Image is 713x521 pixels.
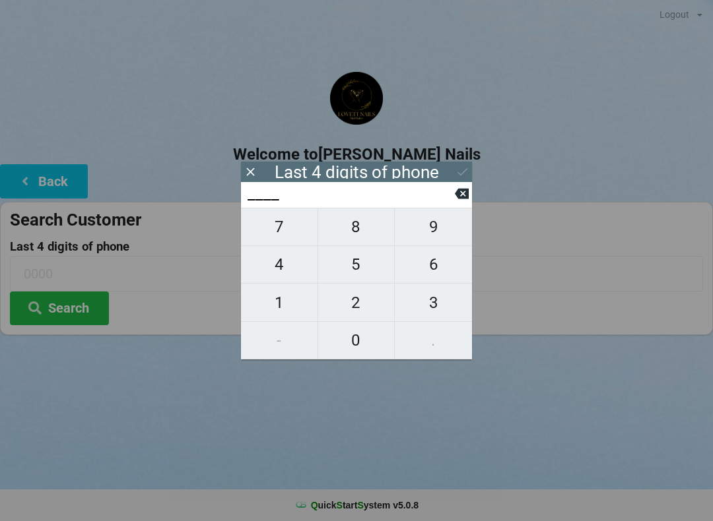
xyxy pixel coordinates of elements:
[395,284,472,321] button: 3
[241,213,318,241] span: 7
[241,251,318,278] span: 4
[241,289,318,317] span: 1
[395,208,472,246] button: 9
[395,289,472,317] span: 3
[318,326,395,354] span: 0
[318,213,395,241] span: 8
[318,284,395,321] button: 2
[395,246,472,284] button: 6
[318,208,395,246] button: 8
[275,166,439,179] div: Last 4 digits of phone
[318,322,395,359] button: 0
[318,289,395,317] span: 2
[241,284,318,321] button: 1
[395,251,472,278] span: 6
[318,251,395,278] span: 5
[318,246,395,284] button: 5
[395,213,472,241] span: 9
[241,208,318,246] button: 7
[241,246,318,284] button: 4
